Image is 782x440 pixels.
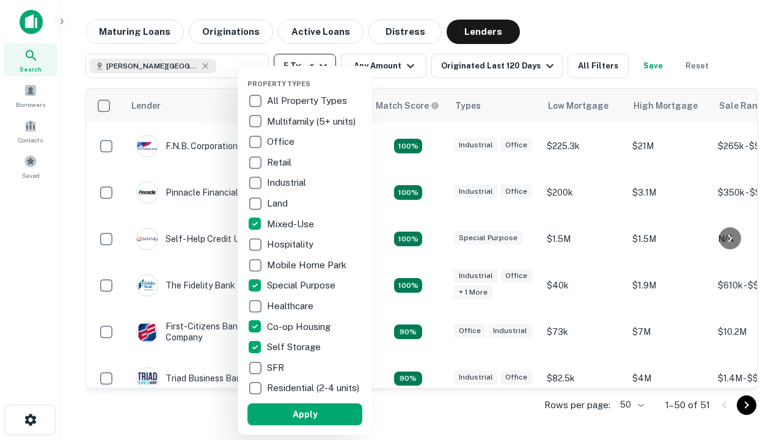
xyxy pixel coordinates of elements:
[267,299,316,313] p: Healthcare
[267,340,323,354] p: Self Storage
[267,175,309,190] p: Industrial
[267,361,287,375] p: SFR
[247,80,310,87] span: Property Types
[267,94,349,108] p: All Property Types
[267,114,358,129] p: Multifamily (5+ units)
[721,303,782,362] iframe: Chat Widget
[267,320,333,334] p: Co-op Housing
[267,155,294,170] p: Retail
[267,278,338,293] p: Special Purpose
[267,381,362,395] p: Residential (2-4 units)
[267,196,290,211] p: Land
[267,217,316,232] p: Mixed-Use
[267,258,349,273] p: Mobile Home Park
[247,403,362,425] button: Apply
[267,237,316,252] p: Hospitality
[267,134,297,149] p: Office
